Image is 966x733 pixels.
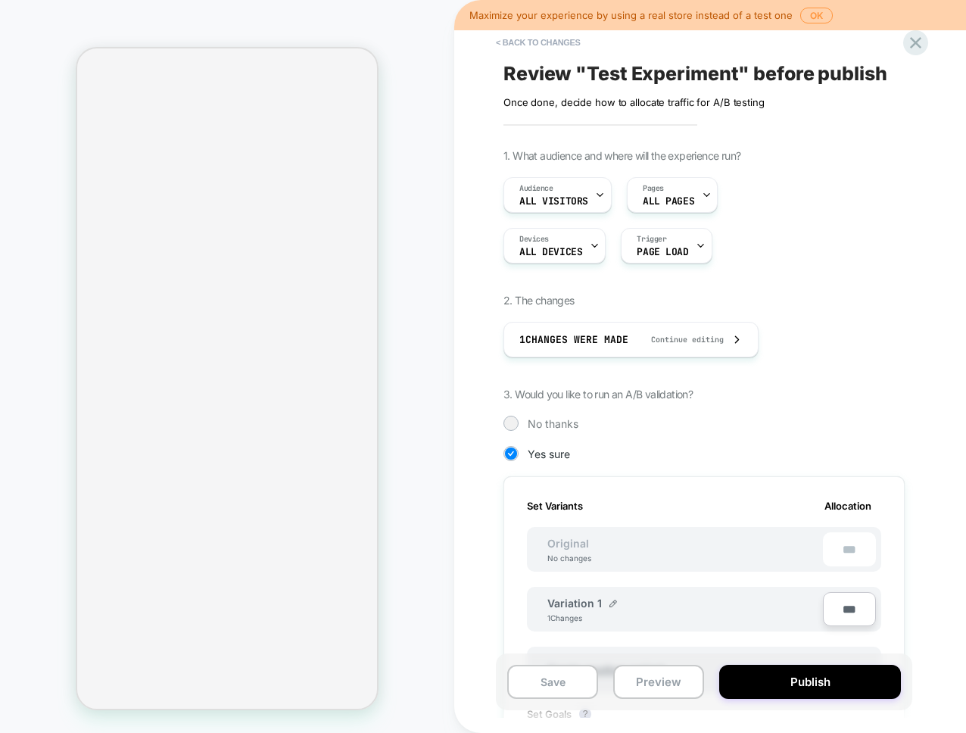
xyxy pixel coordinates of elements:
span: All Visitors [519,196,588,207]
div: No changes [532,554,606,563]
span: Create another variant [532,652,680,688]
span: Devices [519,234,549,245]
button: Preview [613,665,704,699]
span: ALL DEVICES [519,247,582,257]
img: edit [609,600,617,607]
button: < Back to changes [488,30,588,55]
span: 2. The changes [503,294,575,307]
button: Publish [719,665,901,699]
span: No thanks [528,417,578,430]
span: 1 Changes were made [519,333,628,346]
span: Pages [643,183,664,194]
span: ALL PAGES [643,196,694,207]
button: OK [800,8,833,23]
span: Set Variants [527,500,583,512]
span: Variation 1 [547,597,602,610]
span: 3. Would you like to run an A/B validation? [503,388,693,401]
span: Trigger [637,234,666,245]
span: Continue editing [636,335,724,345]
span: Yes sure [528,448,570,460]
div: 1 Changes [547,613,593,622]
span: 1. What audience and where will the experience run? [503,149,740,162]
button: Save [507,665,598,699]
span: Page Load [637,247,688,257]
span: Original [532,537,604,550]
span: Audience [519,183,553,194]
span: Allocation [824,500,871,512]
